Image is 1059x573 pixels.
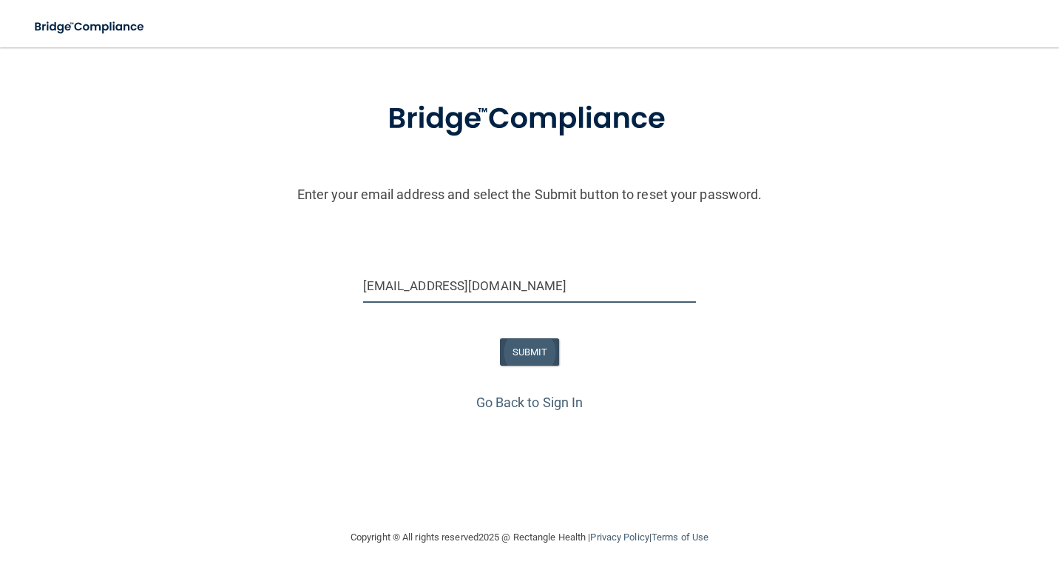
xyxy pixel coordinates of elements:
[357,81,702,158] img: bridge_compliance_login_screen.278c3ca4.svg
[22,12,158,42] img: bridge_compliance_login_screen.278c3ca4.svg
[590,532,649,543] a: Privacy Policy
[363,269,697,303] input: Email
[652,532,708,543] a: Terms of Use
[476,395,583,410] a: Go Back to Sign In
[260,514,799,561] div: Copyright © All rights reserved 2025 @ Rectangle Health | |
[500,338,560,366] button: SUBMIT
